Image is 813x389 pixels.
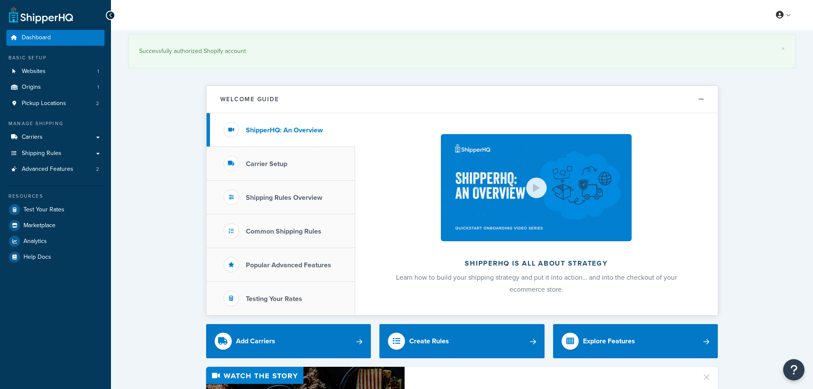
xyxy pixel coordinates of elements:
[207,86,718,113] button: Welcome Guide
[6,64,105,79] a: Websites1
[6,79,105,95] li: Origins
[6,202,105,217] a: Test Your Rates
[220,96,279,102] h2: Welcome Guide
[236,335,275,347] div: Add Carriers
[22,100,66,107] span: Pickup Locations
[379,324,545,358] a: Create Rules
[6,161,105,177] li: Advanced Features
[22,84,41,91] span: Origins
[6,129,105,145] a: Carriers
[22,68,46,75] span: Websites
[6,30,105,46] a: Dashboard
[96,166,99,173] span: 2
[139,45,785,57] div: Successfully authorized Shopify account
[22,134,43,141] span: Carriers
[23,206,64,214] span: Test Your Rates
[206,324,371,358] a: Add Carriers
[6,161,105,177] a: Advanced Features2
[441,134,631,241] img: ShipperHQ is all about strategy
[6,96,105,111] li: Pickup Locations
[378,260,695,267] h2: ShipperHQ is all about strategy
[97,68,99,75] span: 1
[23,254,51,261] span: Help Docs
[583,335,635,347] div: Explore Features
[6,249,105,265] a: Help Docs
[6,218,105,233] a: Marketplace
[246,160,287,168] h3: Carrier Setup
[6,234,105,249] a: Analytics
[6,120,105,127] div: Manage Shipping
[246,126,323,134] h3: ShipperHQ: An Overview
[409,335,449,347] div: Create Rules
[553,324,718,358] a: Explore Features
[781,45,785,52] a: ×
[6,54,105,61] div: Basic Setup
[6,79,105,95] a: Origins1
[6,193,105,200] div: Resources
[22,166,73,173] span: Advanced Features
[22,34,51,41] span: Dashboard
[22,150,61,157] span: Shipping Rules
[396,272,677,294] span: Learn how to build your shipping strategy and put it into action… and into the checkout of your e...
[6,146,105,161] a: Shipping Rules
[246,261,331,269] h3: Popular Advanced Features
[23,222,55,229] span: Marketplace
[96,100,99,107] span: 2
[23,238,47,245] span: Analytics
[246,295,302,303] h3: Testing Your Rates
[783,359,804,380] button: Open Resource Center
[97,84,99,91] span: 1
[246,228,321,235] h3: Common Shipping Rules
[6,64,105,79] li: Websites
[246,194,322,202] h3: Shipping Rules Overview
[6,96,105,111] a: Pickup Locations2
